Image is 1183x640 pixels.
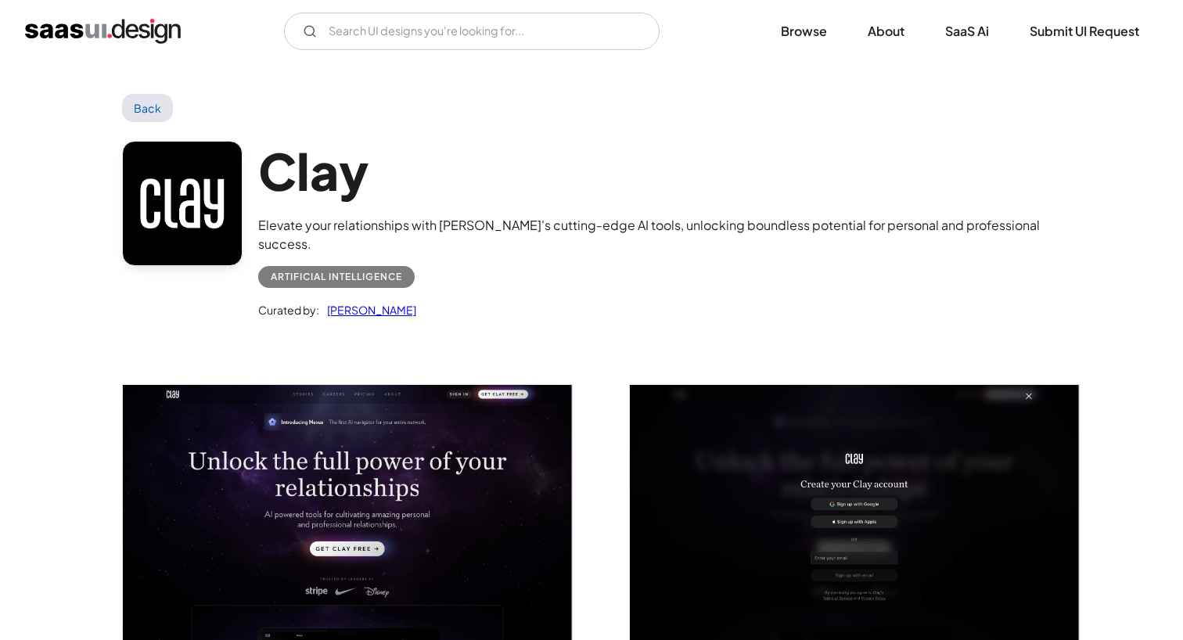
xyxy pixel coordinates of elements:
[258,300,319,319] div: Curated by:
[122,94,173,122] a: Back
[319,300,416,319] a: [PERSON_NAME]
[258,216,1061,253] div: Elevate your relationships with [PERSON_NAME]'s cutting-edge AI tools, unlocking boundless potent...
[926,14,1008,49] a: SaaS Ai
[849,14,923,49] a: About
[284,13,660,50] input: Search UI designs you're looking for...
[762,14,846,49] a: Browse
[284,13,660,50] form: Email Form
[1011,14,1158,49] a: Submit UI Request
[258,141,1061,201] h1: Clay
[271,268,402,286] div: Artificial Intelligence
[25,19,181,44] a: home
